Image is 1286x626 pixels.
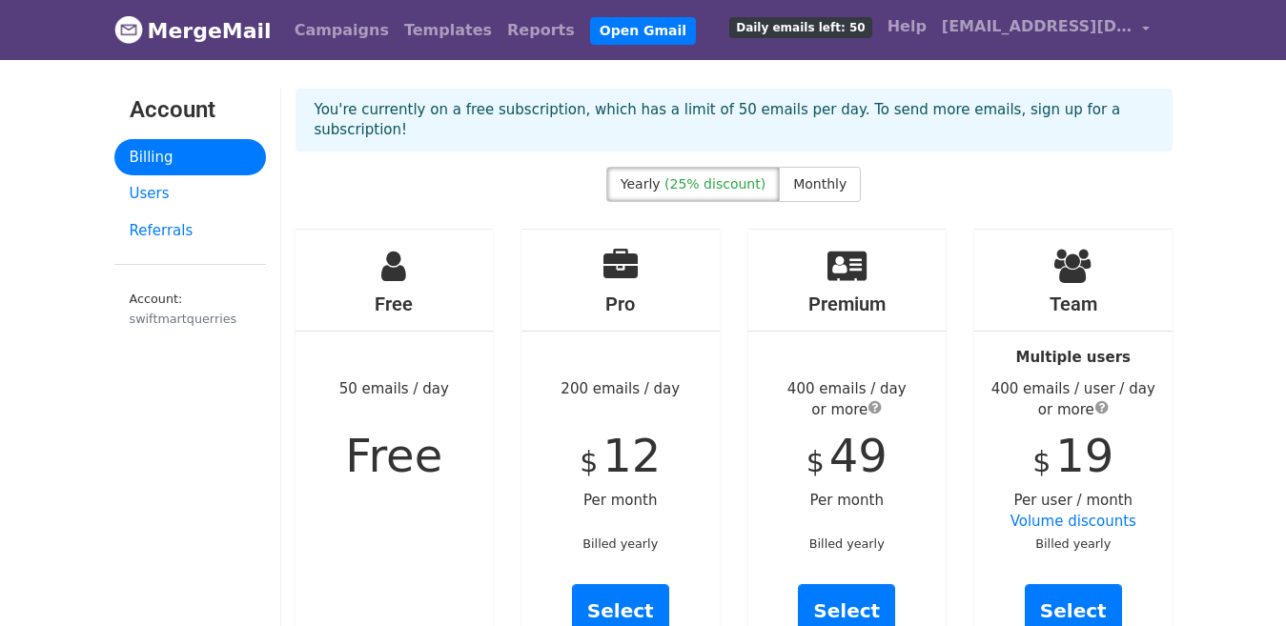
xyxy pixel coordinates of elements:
[397,11,500,50] a: Templates
[315,100,1153,140] p: You're currently on a free subscription, which has a limit of 50 emails per day. To send more ema...
[345,429,442,482] span: Free
[1191,535,1286,626] iframe: Chat Widget
[1010,513,1136,530] a: Volume discounts
[130,310,251,328] div: swiftmartquerries
[114,212,266,250] a: Referrals
[974,378,1173,421] div: 400 emails / user / day or more
[722,8,879,46] a: Daily emails left: 50
[296,293,494,315] h4: Free
[580,445,598,478] span: $
[974,293,1173,315] h4: Team
[1035,536,1111,551] small: Billed yearly
[114,175,266,212] a: Users
[114,15,143,44] img: MergeMail logo
[130,96,251,124] h3: Account
[748,378,947,421] div: 400 emails / day or more
[748,293,947,315] h4: Premium
[942,15,1133,38] span: [EMAIL_ADDRESS][DOMAIN_NAME]
[809,536,885,551] small: Billed yearly
[934,8,1157,52] a: [EMAIL_ADDRESS][DOMAIN_NAME]
[621,176,661,192] span: Yearly
[521,293,720,315] h4: Pro
[664,176,765,192] span: (25% discount)
[130,292,251,328] small: Account:
[590,17,696,45] a: Open Gmail
[602,429,661,482] span: 12
[114,139,266,176] a: Billing
[114,10,272,50] a: MergeMail
[806,445,825,478] span: $
[729,17,871,38] span: Daily emails left: 50
[582,536,658,551] small: Billed yearly
[1032,445,1051,478] span: $
[1016,349,1131,366] strong: Multiple users
[829,429,888,482] span: 49
[287,11,397,50] a: Campaigns
[1055,429,1113,482] span: 19
[880,8,934,46] a: Help
[500,11,582,50] a: Reports
[793,176,847,192] span: Monthly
